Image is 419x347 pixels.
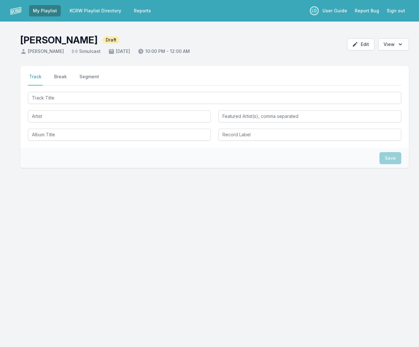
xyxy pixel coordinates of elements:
a: Report Bug [351,5,383,16]
a: Reports [130,5,155,16]
span: Draft [103,36,120,44]
button: Open options [378,38,409,50]
p: LeRoy Downs [310,6,319,15]
button: Edit [347,38,374,50]
input: Artist [28,110,211,122]
button: Track [28,74,43,86]
img: logo-white-87cec1fa9cbef997252546196dc51331.png [10,5,22,16]
button: Segment [78,74,100,86]
span: Simulcast [72,48,101,55]
a: KCRW Playlist Directory [66,5,125,16]
button: Save [379,152,401,164]
button: Break [53,74,68,86]
a: My Playlist [29,5,61,16]
input: Featured Artist(s), comma separated [218,110,401,122]
input: Album Title [28,129,211,141]
button: Sign out [383,5,409,16]
span: 10:00 PM - 12:00 AM [138,48,190,55]
a: User Guide [319,5,351,16]
input: Track Title [28,92,401,104]
input: Record Label [218,129,401,141]
span: [DATE] [108,48,130,55]
h1: [PERSON_NAME] [20,34,97,46]
span: [PERSON_NAME] [20,48,64,55]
